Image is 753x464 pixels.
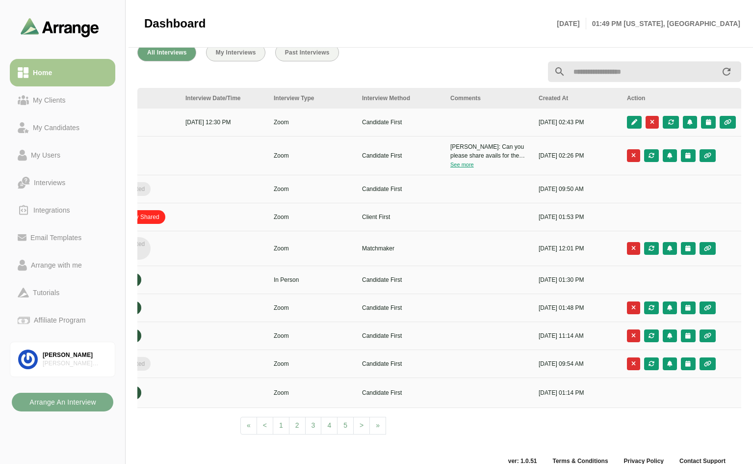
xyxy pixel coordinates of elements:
a: [PERSON_NAME][PERSON_NAME] Associates [10,342,115,377]
a: Integrations [10,196,115,224]
a: Home [10,59,115,86]
div: Comments [450,94,527,103]
div: Action [627,94,736,103]
div: Interview Date/Time [185,94,262,103]
p: [DATE] 09:50 AM [539,185,615,193]
p: In Person [274,275,350,284]
a: Previous [257,417,273,435]
i: appended action [721,66,732,78]
a: 3 [305,417,322,435]
a: My Clients [10,86,115,114]
p: 01:49 PM [US_STATE], [GEOGRAPHIC_DATA] [586,18,740,29]
button: All Interviews [137,44,196,61]
a: Email Templates [10,224,115,251]
div: My Users [27,149,64,161]
button: My Interviews [206,44,265,61]
div: Affiliate Program [30,314,89,326]
p: Candidate First [362,331,439,340]
button: Arrange An Interview [12,393,113,411]
div: [PERSON_NAME]: Can you please share avails for the 30th and [DATE], 6th, and 7th? I am OOO for up... [450,142,527,160]
p: [DATE] 01:53 PM [539,213,615,221]
p: Candidate First [362,303,439,312]
div: Arrange with me [27,259,86,271]
span: All Interviews [147,49,187,56]
p: [DATE] 01:48 PM [539,303,615,312]
p: [DATE] 01:30 PM [539,275,615,284]
div: Interview Method [362,94,439,103]
div: Interviews [30,177,69,189]
p: Zoom [274,151,350,160]
span: Dashboard [144,16,206,31]
p: Candidate First [362,185,439,193]
a: Affiliate Program [10,306,115,334]
p: Candidate First [362,118,439,127]
p: [DATE] 11:14 AM [539,331,615,340]
div: Home [29,67,56,79]
p: [DATE] 12:01 PM [539,244,615,253]
a: Next [369,417,386,435]
p: Zoom [274,388,350,397]
p: [DATE] 09:54 AM [539,359,615,368]
div: [PERSON_NAME] [43,351,107,359]
p: Zoom [274,213,350,221]
a: Interviews [10,169,115,196]
a: 1 [273,417,289,435]
button: Past Interviews [275,44,339,61]
div: Tutorials [29,287,63,299]
span: « [247,421,251,429]
a: 4 [321,417,338,435]
p: [DATE] 02:43 PM [539,118,615,127]
p: Candidate First [362,275,439,284]
span: < [263,421,267,429]
span: » [376,421,380,429]
span: My Interviews [215,49,256,56]
p: Zoom [274,331,350,340]
p: Zoom [274,118,350,127]
div: [PERSON_NAME] Associates [43,359,107,368]
p: Candidate First [362,388,439,397]
p: Zoom [274,185,350,193]
p: [DATE] 02:26 PM [539,151,615,160]
div: Created At [539,94,615,103]
p: [DATE] 12:30 PM [185,118,262,127]
p: Candidate First [362,151,439,160]
img: arrangeai-name-small-logo.4d2b8aee.svg [21,18,99,37]
b: Arrange An Interview [29,393,96,411]
span: > [360,421,364,429]
a: My Candidates [10,114,115,141]
p: Zoom [274,244,350,253]
p: Zoom [274,303,350,312]
div: My Candidates [29,122,83,134]
div: Integrations [29,204,74,216]
a: Next [353,417,370,435]
a: My Users [10,141,115,169]
button: See more [450,162,474,167]
div: Email Templates [26,232,85,244]
p: [DATE] [557,18,586,29]
div: My Clients [29,94,70,106]
p: Client First [362,213,439,221]
span: Past Interviews [285,49,330,56]
a: 5 [337,417,354,435]
a: Arrange with me [10,251,115,279]
p: [DATE] 01:14 PM [539,388,615,397]
div: Interview Type [274,94,350,103]
p: Zoom [274,359,350,368]
p: Candidate First [362,359,439,368]
a: Tutorials [10,279,115,306]
a: Previous [240,417,257,435]
p: Matchmaker [362,244,439,253]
